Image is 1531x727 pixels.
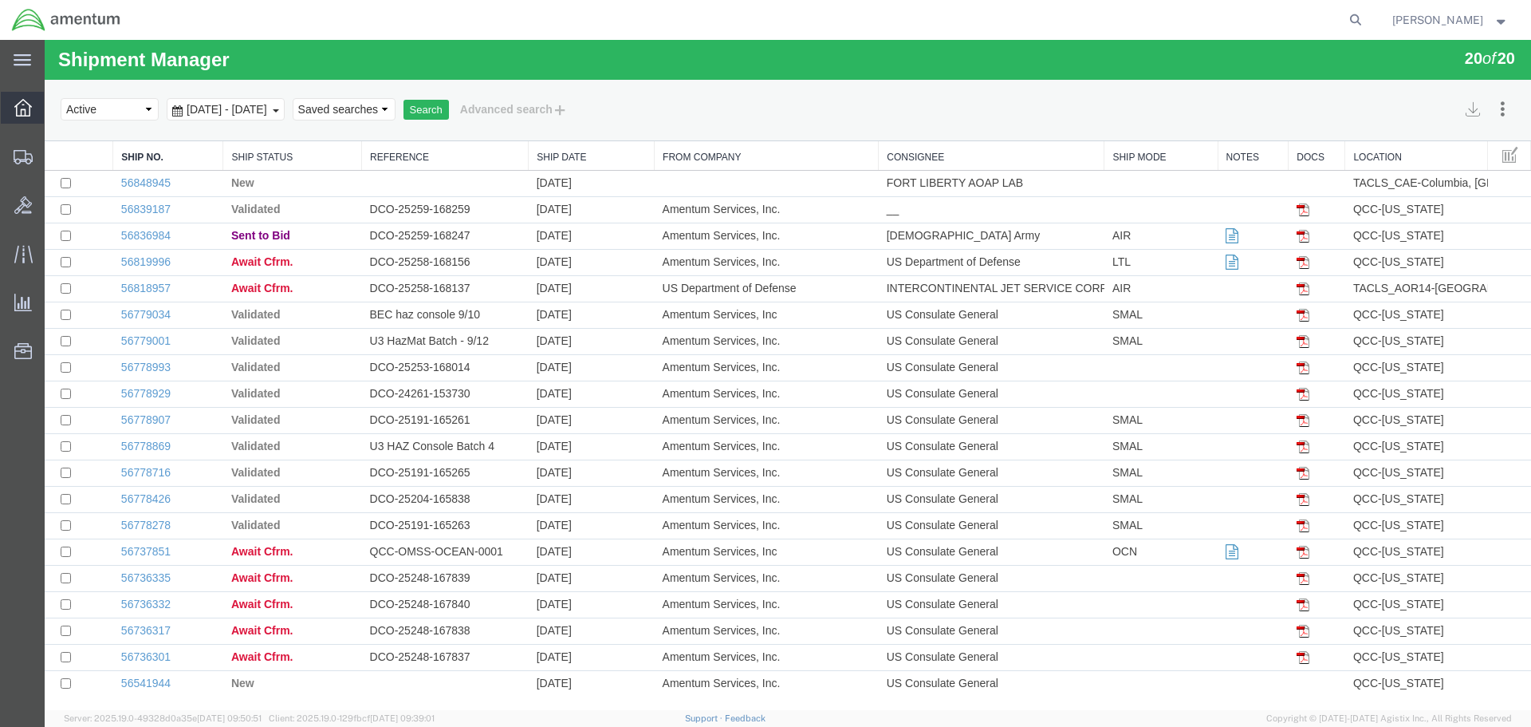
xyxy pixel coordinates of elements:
img: pdf.gif [1252,190,1265,203]
td: US Department of Defense [610,236,834,263]
td: QCC-[US_STATE] [1301,552,1443,579]
span: Validated [187,373,235,386]
td: Amentum Services, Inc. [610,526,834,552]
button: Manage table columns [1451,101,1480,130]
a: 56819996 [77,215,126,228]
span: Copyright © [DATE]-[DATE] Agistix Inc., All Rights Reserved [1266,712,1512,725]
span: Nick Blake [1392,11,1483,29]
img: pdf.gif [1252,453,1265,466]
td: SMAL [1060,473,1173,500]
a: Notes [1182,111,1236,124]
td: SMAL [1060,421,1173,447]
td: Amentum Services, Inc. [610,157,834,184]
td: DCO-25259-168247 [317,184,484,210]
td: Amentum Services, Inc. [610,552,834,579]
a: 56778929 [77,347,126,360]
td: DCO-25248-167838 [317,579,484,605]
a: 56779034 [77,268,126,281]
td: [DATE] [484,500,610,526]
td: US Consulate General [834,552,1060,579]
td: QCC-[US_STATE] [1301,473,1443,500]
th: Ship No. [69,101,179,131]
td: Amentum Services, Inc. [610,210,834,236]
td: U3 HAZ Console Batch 4 [317,394,484,421]
a: 56836984 [77,189,126,202]
img: pdf.gif [1252,164,1265,176]
td: US Consulate General [834,500,1060,526]
span: Validated [187,479,235,492]
td: Amentum Services, Inc. [610,473,834,500]
th: From Company [610,101,834,131]
td: [DATE] [484,552,610,579]
span: Await Cfrm. [187,610,249,623]
td: [DATE] [484,184,610,210]
button: Search [359,60,404,81]
td: DCO-25248-167840 [317,552,484,579]
span: New [187,136,210,149]
th: Notes [1173,101,1244,131]
td: SMAL [1060,263,1173,289]
td: [DATE] [484,342,610,368]
td: __ [834,157,1060,184]
td: DCO-25259-168259 [317,157,484,184]
td: Amentum Services, Inc. [610,315,834,342]
a: 56778426 [77,452,126,465]
a: 56839187 [77,163,126,176]
td: SMAL [1060,368,1173,394]
td: US Consulate General [834,263,1060,289]
td: AIR [1060,236,1173,263]
button: [PERSON_NAME] [1391,10,1509,30]
td: [DATE] [484,368,610,394]
td: BEC haz console 9/10 [317,263,484,289]
img: pdf.gif [1252,532,1265,545]
img: pdf.gif [1252,401,1265,413]
td: Amentum Services, Inc. [610,447,834,473]
a: 56778907 [77,373,126,386]
td: Amentum Services, Inc. [610,289,834,315]
a: 56736335 [77,531,126,544]
td: QCC-[US_STATE] [1301,263,1443,289]
td: QCC-[US_STATE] [1301,342,1443,368]
span: Await Cfrm. [187,558,249,571]
span: Validated [187,452,235,465]
span: Validated [187,347,235,360]
td: QCC-[US_STATE] [1301,605,1443,631]
a: Support [685,713,725,723]
img: pdf.gif [1252,374,1265,387]
td: [DATE] [484,236,610,263]
td: SMAL [1060,289,1173,315]
td: Amentum Services, Inc. [610,368,834,394]
a: Ship No. [77,111,170,124]
td: Amentum Services, Inc. [610,421,834,447]
td: [DATE] [484,315,610,342]
a: 56778716 [77,426,126,439]
button: Advanced search [404,56,534,83]
td: Amentum Services, Inc. [610,579,834,605]
span: Await Cfrm. [187,215,249,228]
span: Validated [187,268,235,281]
td: [DATE] [484,473,610,500]
td: DCO-25191-165261 [317,368,484,394]
span: Aug 17th 2025 - Sep 18th 2025 [138,63,226,76]
td: [DATE] [484,605,610,631]
td: US Consulate General [834,342,1060,368]
td: DCO-25204-165838 [317,447,484,473]
a: 56736332 [77,558,126,571]
a: 56778869 [77,400,126,413]
td: DCO-24261-153730 [317,342,484,368]
td: SMAL [1060,394,1173,421]
td: US Consulate General [834,315,1060,342]
td: Amentum Services, Inc. [610,605,834,631]
td: [DEMOGRAPHIC_DATA] Army [834,184,1060,210]
span: Validated [187,426,235,439]
td: QCC-[US_STATE] [1301,289,1443,315]
td: Amentum Services, Inc. [610,631,834,658]
th: Location [1301,101,1443,131]
td: OCN [1060,500,1173,526]
td: DCO-25191-165263 [317,473,484,500]
td: US Consulate General [834,289,1060,315]
a: Reference [325,111,475,124]
th: Ship Mode [1060,101,1173,131]
span: Await Cfrm. [187,505,249,518]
